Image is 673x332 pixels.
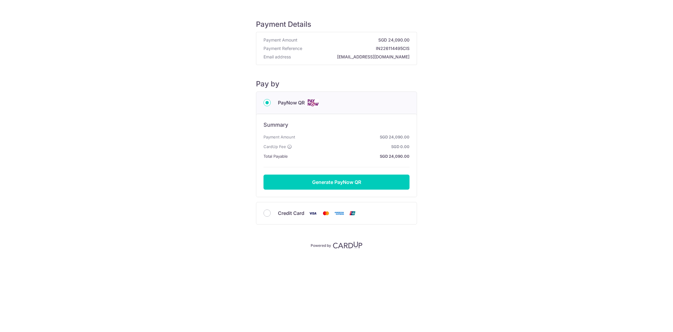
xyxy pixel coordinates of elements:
[293,54,410,60] strong: [EMAIL_ADDRESS][DOMAIN_NAME]
[263,54,291,60] span: Email address
[297,133,410,141] strong: SGD 24,090.00
[263,121,410,129] h6: Summary
[263,175,410,190] button: Generate PayNow QR
[307,209,319,217] img: Visa
[278,99,305,106] span: PayNow QR
[320,209,332,217] img: Mastercard
[346,209,358,217] img: Union Pay
[290,153,410,160] strong: SGD 24,090.00
[263,99,410,107] div: PayNow QR Cards logo
[263,153,288,160] span: Total Payable
[278,209,304,217] span: Credit Card
[256,20,417,29] h5: Payment Details
[263,209,410,217] div: Credit Card Visa Mastercard American Express Union Pay
[263,143,286,150] span: CardUp Fee
[300,37,410,43] strong: SGD 24,090.00
[311,242,331,248] p: Powered by
[256,79,417,88] h5: Pay by
[263,45,302,51] span: Payment Reference
[305,45,410,51] strong: IN226114495CIS
[263,133,295,141] span: Payment Amount
[307,99,319,107] img: Cards logo
[294,143,410,150] strong: SGD 0.00
[333,241,362,249] img: CardUp
[263,37,297,43] span: Payment Amount
[333,209,345,217] img: American Express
